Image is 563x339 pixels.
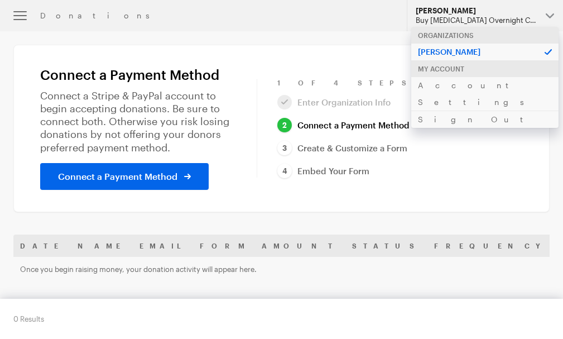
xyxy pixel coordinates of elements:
[411,111,559,128] a: Sign Out
[411,60,559,77] div: My Account
[40,67,237,83] h1: Connect a Payment Method
[13,235,71,257] th: Date
[411,77,559,111] a: Account Settings
[58,170,177,183] span: Connect a Payment Method
[71,235,133,257] th: Name
[345,235,427,257] th: Status
[277,78,523,87] div: 1 of 4 Steps Completed
[427,235,555,257] th: Frequency
[13,310,44,328] div: 0 Results
[411,43,559,60] p: [PERSON_NAME]
[40,163,209,190] a: Connect a Payment Method
[133,235,193,257] th: Email
[277,164,369,179] a: Embed Your Form
[40,89,237,154] p: Connect a Stripe & PayPal account to begin accepting donations. Be sure to connect both. Otherwis...
[277,141,407,156] a: Create & Customize a Form
[255,235,345,257] th: Amount
[277,118,410,133] a: Connect a Payment Method
[416,6,537,16] div: [PERSON_NAME]
[416,16,537,25] div: Buy [MEDICAL_DATA] Overnight Credit Card Payment Accepted
[193,235,255,257] th: Form
[411,27,559,44] div: Organizations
